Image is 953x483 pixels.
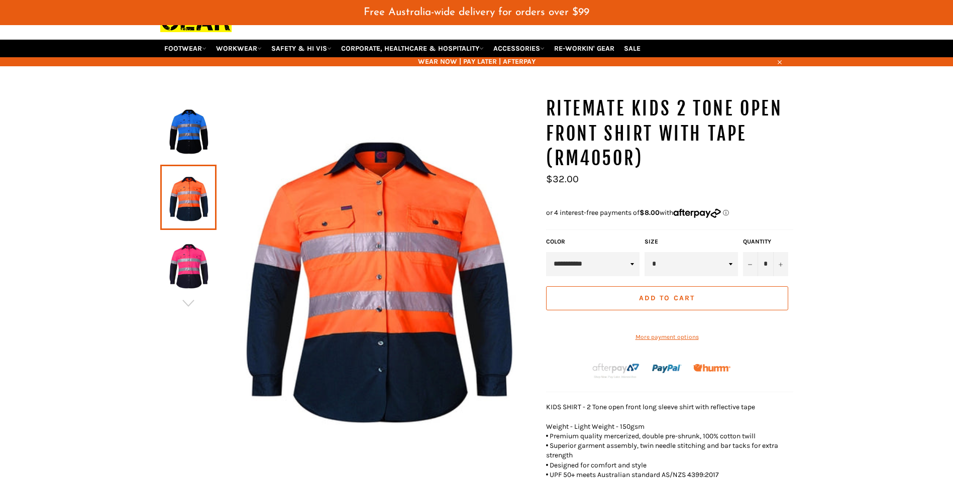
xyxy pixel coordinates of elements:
span: • Premium quality mercerized, double pre-shrunk, 100% cotton twill [546,432,756,440]
span: WEAR NOW | PAY LATER | AFTERPAY [160,57,793,66]
a: FOOTWEAR [160,40,210,57]
span: Free Australia-wide delivery for orders over $99 [364,7,589,18]
button: Add to Cart [546,286,788,310]
a: ACCESSORIES [489,40,549,57]
a: More payment options [546,333,788,341]
img: RITEMATE Kids 2 Tone Open Front Shirt with Tape (RM405OR) - Workin' Gear [165,237,211,292]
label: Quantity [743,237,788,246]
label: Color [546,237,640,246]
img: paypal.png [652,354,682,384]
img: Afterpay-Logo-on-dark-bg_large.png [591,362,641,379]
img: RITEMATE Kids 2 Tone Open Front Shirt with Tape (RM405OR) - Workin' Gear [217,96,536,448]
span: • UPF 50+ meets Australian standard AS/NZS 4399:2017 [546,470,719,479]
button: Increase item quantity by one [773,252,788,276]
span: • Superior garment assembly, twin needle stitching and bar tacks for extra strength [546,441,779,459]
img: Humm_core_logo_RGB-01_300x60px_small_195d8312-4386-4de7-b182-0ef9b6303a37.png [693,364,730,372]
img: RITEMATE Kids 2 Tone Open Front Shirt with Tape (RM405OR) - Workin' Gear [165,102,211,158]
a: RE-WORKIN' GEAR [550,40,618,57]
a: WORKWEAR [212,40,266,57]
span: • Designed for comfort and style [546,461,647,469]
span: $32.00 [546,173,579,185]
span: Weight - Light Weight - 150gsm [546,422,645,431]
label: Size [645,237,738,246]
h1: RITEMATE Kids 2 Tone Open Front Shirt with Tape (RM405OR) [546,96,793,171]
span: KIDS SHIRT - 2 Tone open front long sleeve shirt with reflective tape [546,403,755,411]
a: SAFETY & HI VIS [267,40,336,57]
a: CORPORATE, HEALTHCARE & HOSPITALITY [337,40,488,57]
span: Add to Cart [639,294,695,302]
button: Reduce item quantity by one [743,252,758,276]
a: SALE [620,40,645,57]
